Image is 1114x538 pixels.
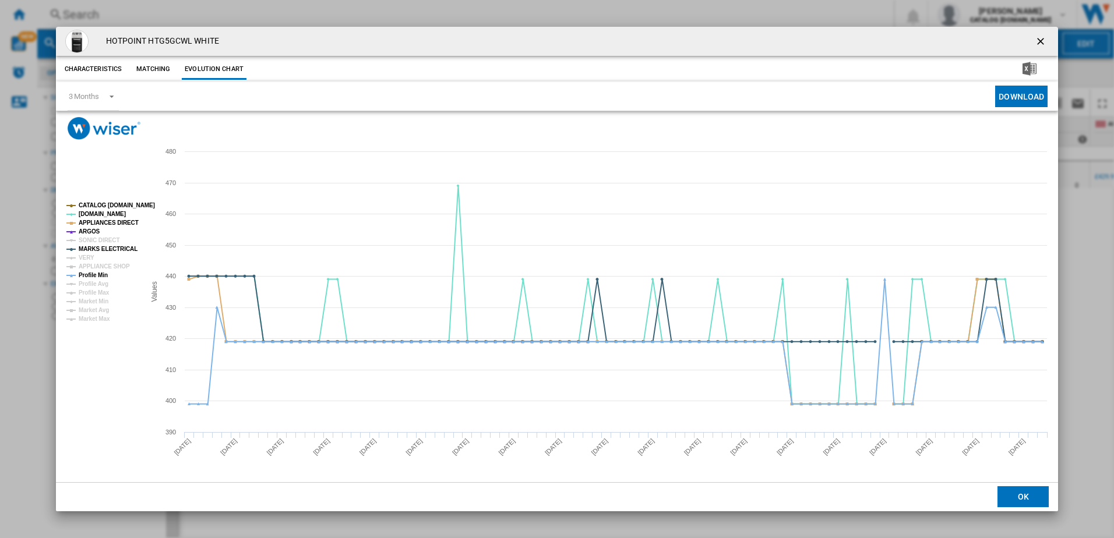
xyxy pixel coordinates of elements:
tspan: [DATE] [404,437,424,456]
ng-md-icon: getI18NText('BUTTONS.CLOSE_DIALOG') [1035,36,1049,49]
tspan: Market Max [79,316,110,322]
tspan: [DATE] [775,437,794,456]
tspan: [DATE] [544,437,563,456]
tspan: [DATE] [172,437,192,456]
tspan: Profile Min [79,272,108,278]
tspan: [DATE] [450,437,470,456]
div: 3 Months [69,92,99,101]
tspan: [DATE] [914,437,933,456]
tspan: VERY [79,254,94,261]
tspan: 410 [165,366,176,373]
tspan: [DATE] [822,437,841,456]
tspan: [DATE] [729,437,748,456]
tspan: CATALOG [DOMAIN_NAME] [79,202,155,208]
button: Download in Excel [1004,59,1055,80]
tspan: 470 [165,179,176,186]
tspan: 450 [165,242,176,249]
tspan: [DOMAIN_NAME] [79,211,126,217]
tspan: ARGOS [79,228,100,235]
tspan: Market Min [79,298,108,305]
tspan: [DATE] [868,437,887,456]
button: OK [997,486,1049,507]
tspan: [DATE] [590,437,609,456]
tspan: [DATE] [636,437,655,456]
tspan: APPLIANCE SHOP [79,263,130,270]
tspan: [DATE] [358,437,377,456]
tspan: 430 [165,304,176,311]
tspan: Profile Avg [79,281,108,287]
img: b997799696460a11d119da15b9c2b9e8f18c8246_1.jpg [65,30,89,53]
tspan: [DATE] [497,437,516,456]
button: Matching [128,59,179,80]
tspan: 460 [165,210,176,217]
h4: HOTPOINT HTG5GCWL WHITE [100,36,219,47]
tspan: [DATE] [682,437,701,456]
button: Download [995,86,1048,107]
button: getI18NText('BUTTONS.CLOSE_DIALOG') [1030,30,1053,53]
tspan: 390 [165,429,176,436]
tspan: 440 [165,272,176,279]
tspan: [DATE] [265,437,284,456]
tspan: [DATE] [961,437,980,456]
tspan: APPLIANCES DIRECT [79,220,139,226]
img: excel-24x24.png [1023,62,1037,76]
tspan: 420 [165,335,176,342]
button: Evolution chart [182,59,246,80]
tspan: MARKS ELECTRICAL [79,246,138,252]
img: logo_wiser_300x94.png [68,117,140,140]
tspan: 480 [165,148,176,155]
tspan: [DATE] [1007,437,1026,456]
md-dialog: Product popup [56,27,1059,511]
tspan: SONIC DIRECT [79,237,119,243]
tspan: [DATE] [219,437,238,456]
tspan: [DATE] [312,437,331,456]
tspan: Profile Max [79,289,110,296]
tspan: Market Avg [79,307,109,313]
tspan: Values [150,282,158,302]
tspan: 400 [165,397,176,404]
button: Characteristics [62,59,125,80]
